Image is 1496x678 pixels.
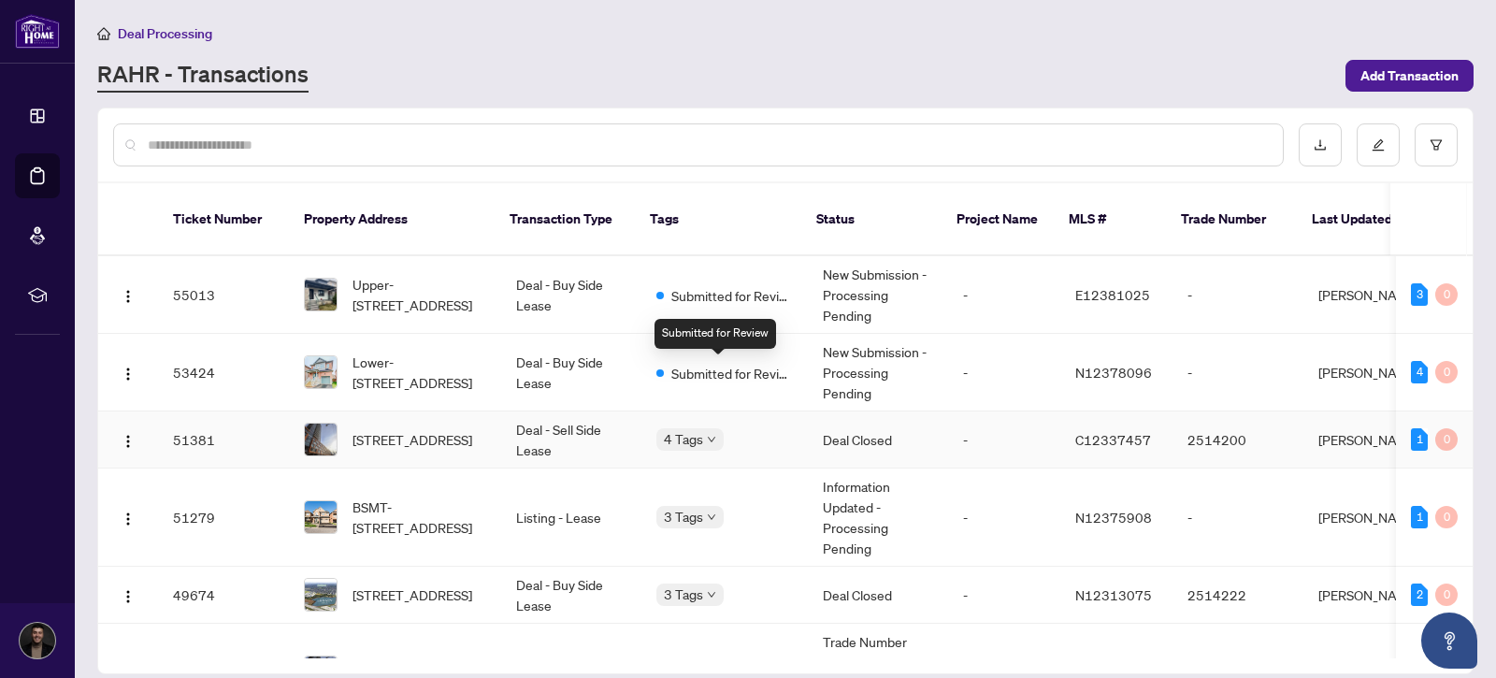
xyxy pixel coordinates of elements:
td: Deal - Buy Side Lease [501,567,641,624]
span: edit [1372,138,1385,151]
span: home [97,27,110,40]
div: 4 [1411,361,1428,383]
span: 3 Tags [664,584,703,605]
td: 51381 [158,411,289,469]
img: thumbnail-img [305,424,337,455]
td: [PERSON_NAME] [1303,411,1444,469]
img: Profile Icon [20,623,55,658]
th: Tags [635,183,801,256]
span: N12375908 [1075,509,1152,526]
button: Logo [113,280,143,310]
th: MLS # [1054,183,1166,256]
img: logo [15,14,60,49]
img: Logo [121,289,136,304]
td: - [948,411,1060,469]
td: Information Updated - Processing Pending [808,469,948,567]
button: Add Transaction [1345,60,1474,92]
th: Project Name [942,183,1054,256]
div: 1 [1411,506,1428,528]
td: - [948,567,1060,624]
th: Property Address [289,183,495,256]
button: Logo [113,502,143,532]
span: C12337457 [1075,431,1151,448]
button: edit [1357,123,1400,166]
th: Trade Number [1166,183,1297,256]
img: Logo [121,512,136,527]
th: Last Updated By [1297,183,1437,256]
span: Deal Processing [118,25,212,42]
td: [PERSON_NAME] [1303,334,1444,411]
td: Deal - Buy Side Lease [501,334,641,411]
th: Status [801,183,942,256]
td: Deal Closed [808,567,948,624]
td: New Submission - Processing Pending [808,334,948,411]
span: down [707,512,716,522]
span: BSMT-[STREET_ADDRESS] [352,497,486,538]
div: 3 [1411,283,1428,306]
td: - [948,256,1060,334]
img: Logo [121,589,136,604]
td: [PERSON_NAME] [1303,567,1444,624]
th: Ticket Number [158,183,289,256]
img: thumbnail-img [305,501,337,533]
img: thumbnail-img [305,279,337,310]
td: - [1172,469,1303,567]
span: Lower-[STREET_ADDRESS] [352,352,486,393]
td: [PERSON_NAME] [1303,469,1444,567]
span: N12313075 [1075,586,1152,603]
a: RAHR - Transactions [97,59,309,93]
td: - [1172,256,1303,334]
div: 0 [1435,283,1458,306]
img: thumbnail-img [305,579,337,611]
span: down [707,590,716,599]
div: Submitted for Review [654,319,776,349]
span: download [1314,138,1327,151]
span: Submitted for Review [671,285,793,306]
img: thumbnail-img [305,356,337,388]
span: Submitted for Review [671,363,793,383]
td: - [1172,334,1303,411]
th: Transaction Type [495,183,635,256]
span: N12378096 [1075,364,1152,381]
span: [STREET_ADDRESS] [352,584,472,605]
td: Deal - Buy Side Lease [501,256,641,334]
td: - [948,469,1060,567]
td: 51279 [158,469,289,567]
span: 3 Tags [664,506,703,527]
div: 2 [1411,584,1428,606]
td: Deal - Sell Side Lease [501,411,641,469]
img: Logo [121,434,136,449]
td: Listing - Lease [501,469,641,567]
div: 0 [1435,428,1458,451]
span: E12381025 [1075,286,1150,303]
td: 49674 [158,567,289,624]
span: Upper-[STREET_ADDRESS] [352,274,486,315]
div: 1 [1411,428,1428,451]
div: 0 [1435,361,1458,383]
td: 55013 [158,256,289,334]
img: Logo [121,367,136,382]
button: filter [1415,123,1458,166]
td: 2514200 [1172,411,1303,469]
button: Logo [113,425,143,454]
div: 0 [1435,506,1458,528]
td: 53424 [158,334,289,411]
span: [STREET_ADDRESS] [352,429,472,450]
button: download [1299,123,1342,166]
td: Deal Closed [808,411,948,469]
td: [PERSON_NAME] [1303,256,1444,334]
div: 0 [1435,584,1458,606]
span: filter [1430,138,1443,151]
button: Logo [113,357,143,387]
span: 4 Tags [664,428,703,450]
span: down [707,435,716,444]
button: Logo [113,580,143,610]
span: Add Transaction [1360,61,1459,91]
td: - [948,334,1060,411]
button: Open asap [1421,613,1477,669]
td: New Submission - Processing Pending [808,256,948,334]
td: 2514222 [1172,567,1303,624]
